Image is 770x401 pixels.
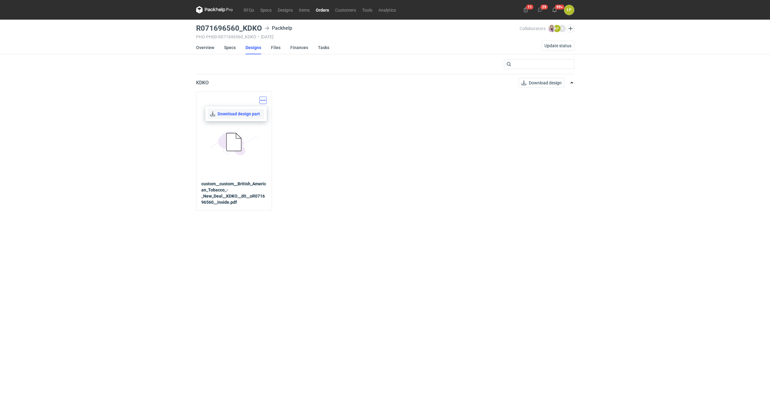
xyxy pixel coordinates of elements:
a: Analytics [375,6,399,13]
span: Download design [529,81,562,85]
div: Łukasz Postawa [564,5,574,15]
a: RFQs [241,6,257,13]
button: ŁP [564,5,574,15]
button: 29 [535,5,545,15]
div: Packhelp [265,25,292,32]
p: KDKO [196,79,209,87]
button: Edit collaborators [566,25,574,33]
a: Items [296,6,313,13]
a: Overview [196,41,214,54]
a: custom__custom__British_American_Tobacco_-_New_Deal__KDKO__d0__oR071696560__inside.pdf [201,181,267,205]
h3: R071696560_KDKO [196,25,262,32]
a: Tasks [318,41,329,54]
figcaption: ŁP [553,25,561,32]
a: Files [271,41,281,54]
a: Designs [275,6,296,13]
button: Update status [542,41,574,51]
a: Orders [313,6,332,13]
a: Specs [224,41,236,54]
a: Download design part [208,109,264,119]
strong: custom__custom__British_American_Tobacco_-_New_Deal__KDKO__d0__oR071696560__inside.pdf [201,181,266,205]
button: Actions [259,97,267,104]
figcaption: IK [559,25,566,32]
button: Download design [519,78,564,88]
a: Specs [257,6,275,13]
svg: Packhelp Pro [196,6,233,13]
button: 99+ [550,5,559,15]
button: 11 [521,5,531,15]
div: PHO-PH00-R071696560_KDKO [DATE] [196,34,520,39]
img: Klaudia Wiśniewska [548,25,555,32]
a: Finances [290,41,308,54]
span: • [258,34,259,39]
span: Collaborators [520,26,546,31]
a: Tools [359,6,375,13]
a: Customers [332,6,359,13]
span: Update status [544,44,571,48]
a: Designs [246,41,261,54]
